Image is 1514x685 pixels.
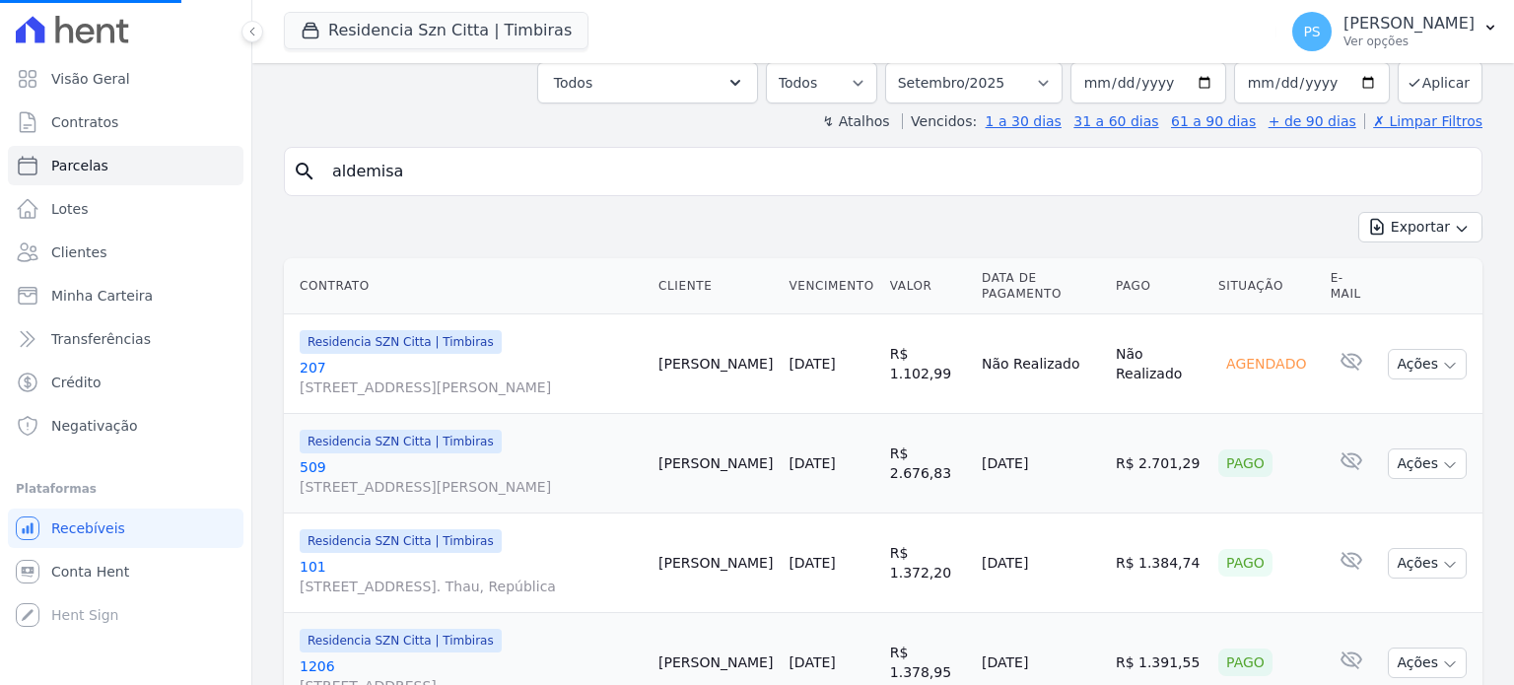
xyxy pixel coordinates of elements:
[8,363,243,402] a: Crédito
[1218,649,1273,676] div: Pago
[300,457,643,497] a: 509[STREET_ADDRESS][PERSON_NAME]
[1323,258,1381,314] th: E-mail
[537,62,758,103] button: Todos
[1388,548,1467,579] button: Ações
[1269,113,1356,129] a: + de 90 dias
[974,258,1108,314] th: Data de Pagamento
[8,189,243,229] a: Lotes
[1276,4,1514,59] button: PS [PERSON_NAME] Ver opções
[16,477,236,501] div: Plataformas
[651,258,781,314] th: Cliente
[8,233,243,272] a: Clientes
[882,258,974,314] th: Valor
[8,103,243,142] a: Contratos
[789,654,835,670] a: [DATE]
[974,314,1108,414] td: Não Realizado
[293,160,316,183] i: search
[300,430,502,453] span: Residencia SZN Citta | Timbiras
[284,12,588,49] button: Residencia Szn Citta | Timbiras
[300,477,643,497] span: [STREET_ADDRESS][PERSON_NAME]
[882,414,974,514] td: R$ 2.676,83
[51,112,118,132] span: Contratos
[51,518,125,538] span: Recebíveis
[1108,314,1210,414] td: Não Realizado
[1171,113,1256,129] a: 61 a 90 dias
[1388,648,1467,678] button: Ações
[1364,113,1482,129] a: ✗ Limpar Filtros
[651,514,781,613] td: [PERSON_NAME]
[902,113,977,129] label: Vencidos:
[320,152,1474,191] input: Buscar por nome do lote ou do cliente
[974,414,1108,514] td: [DATE]
[51,199,89,219] span: Lotes
[781,258,881,314] th: Vencimento
[986,113,1062,129] a: 1 a 30 dias
[1210,258,1323,314] th: Situação
[1343,34,1475,49] p: Ver opções
[554,71,592,95] span: Todos
[1108,514,1210,613] td: R$ 1.384,74
[882,314,974,414] td: R$ 1.102,99
[8,406,243,445] a: Negativação
[300,557,643,596] a: 101[STREET_ADDRESS]. Thau, República
[1398,61,1482,103] button: Aplicar
[1358,212,1482,242] button: Exportar
[974,514,1108,613] td: [DATE]
[51,242,106,262] span: Clientes
[8,552,243,591] a: Conta Hent
[284,258,651,314] th: Contrato
[1388,448,1467,479] button: Ações
[1218,350,1314,377] div: Agendado
[789,555,835,571] a: [DATE]
[8,509,243,548] a: Recebíveis
[8,59,243,99] a: Visão Geral
[1388,349,1467,379] button: Ações
[1218,549,1273,577] div: Pago
[1303,25,1320,38] span: PS
[789,356,835,372] a: [DATE]
[300,577,643,596] span: [STREET_ADDRESS]. Thau, República
[1108,258,1210,314] th: Pago
[8,276,243,315] a: Minha Carteira
[51,416,138,436] span: Negativação
[51,286,153,306] span: Minha Carteira
[1108,414,1210,514] td: R$ 2.701,29
[1343,14,1475,34] p: [PERSON_NAME]
[300,377,643,397] span: [STREET_ADDRESS][PERSON_NAME]
[51,562,129,582] span: Conta Hent
[300,358,643,397] a: 207[STREET_ADDRESS][PERSON_NAME]
[882,514,974,613] td: R$ 1.372,20
[1073,113,1158,129] a: 31 a 60 dias
[300,330,502,354] span: Residencia SZN Citta | Timbiras
[822,113,889,129] label: ↯ Atalhos
[300,529,502,553] span: Residencia SZN Citta | Timbiras
[651,414,781,514] td: [PERSON_NAME]
[300,629,502,652] span: Residencia SZN Citta | Timbiras
[51,69,130,89] span: Visão Geral
[51,156,108,175] span: Parcelas
[789,455,835,471] a: [DATE]
[51,329,151,349] span: Transferências
[651,314,781,414] td: [PERSON_NAME]
[51,373,102,392] span: Crédito
[8,319,243,359] a: Transferências
[8,146,243,185] a: Parcelas
[1218,449,1273,477] div: Pago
